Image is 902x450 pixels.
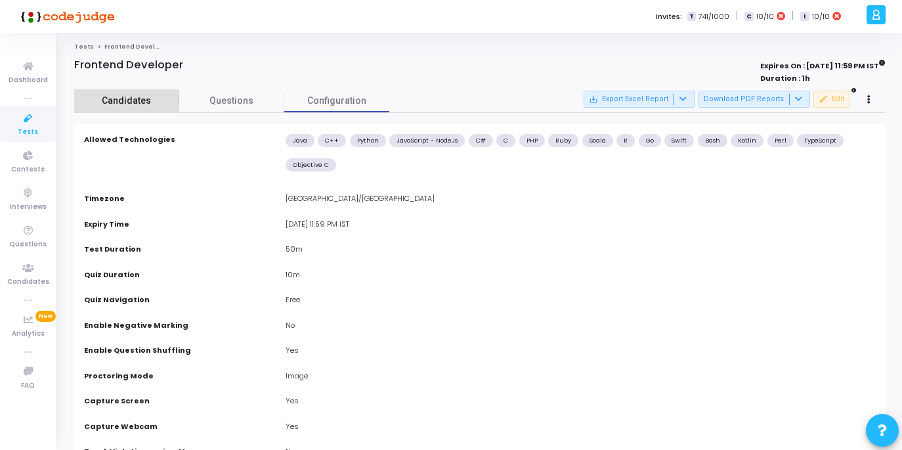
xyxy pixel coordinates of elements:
[9,75,48,86] span: Dashboard
[800,12,809,22] span: I
[767,134,794,147] div: Perl
[350,134,386,147] div: Python
[74,43,886,51] nav: breadcrumb
[639,134,661,147] div: Go
[760,57,886,72] strong: Expires On : [DATE] 11:59 PM IST
[84,134,175,145] label: Allowed Technologies
[279,193,883,208] div: [GEOGRAPHIC_DATA]/[GEOGRAPHIC_DATA]
[18,127,38,138] span: Tests
[813,91,849,108] button: Edit
[7,277,49,288] span: Candidates
[12,328,45,340] span: Analytics
[736,9,738,23] span: |
[582,134,613,147] div: Scala
[469,134,493,147] div: C#
[16,3,115,30] img: logo
[687,12,696,22] span: T
[656,11,682,22] label: Invites:
[74,58,183,72] h4: Frontend Developer
[9,239,47,250] span: Questions
[819,95,828,104] mat-icon: edit
[84,395,150,407] label: Capture Screen
[179,94,284,108] span: Questions
[84,193,125,204] label: Timezone
[756,11,774,22] span: 10/10
[584,91,695,108] button: Export Excel Report
[35,311,56,322] span: New
[279,269,883,284] div: 10m
[589,95,598,104] mat-icon: save_alt
[797,134,844,147] div: TypeScript
[84,269,140,281] label: Quiz Duration
[812,11,830,22] span: 10/10
[84,219,129,230] label: Expiry Time
[84,421,158,432] label: Capture Webcam
[279,395,883,410] div: Yes
[279,320,883,334] div: No
[279,345,883,359] div: Yes
[698,11,729,22] span: 741/1000
[792,9,794,23] span: |
[11,164,45,175] span: Contests
[760,73,810,83] strong: Duration : 1h
[279,421,883,436] div: Yes
[318,134,346,147] div: C++
[731,134,763,147] div: Kotlin
[307,94,366,108] span: Configuration
[519,134,545,147] div: PHP
[496,134,515,147] div: C
[698,134,727,147] div: Bash
[286,134,314,147] div: Java
[84,294,150,305] label: Quiz Navigation
[389,134,465,147] div: JavaScript - NodeJs
[84,320,188,331] label: Enable Negative Marking
[286,158,336,171] div: Objective C
[548,134,578,147] div: Ruby
[104,43,171,51] span: Frontend Developer
[21,380,35,392] span: FAQ
[616,134,635,147] div: R
[74,94,179,108] span: Candidates
[10,202,47,213] span: Interviews
[84,345,191,356] label: Enable Question Shuffling
[698,91,810,108] button: Download PDF Reports
[84,371,154,382] label: Proctoring Mode
[744,12,753,22] span: C
[279,371,883,385] div: Image
[279,244,883,258] div: 50m
[664,134,694,147] div: Swift
[74,43,94,51] a: Tests
[84,244,141,255] label: Test Duration
[279,294,883,309] div: Free
[279,219,883,233] div: [DATE] 11:59 PM IST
